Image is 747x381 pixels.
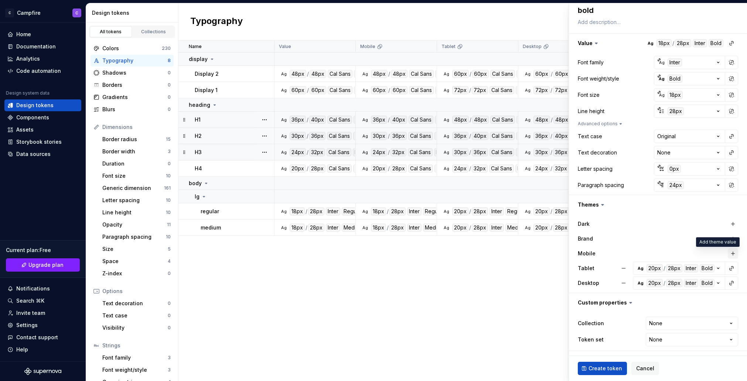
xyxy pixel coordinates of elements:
div: 3 [168,367,171,373]
div: 60px [290,86,306,94]
div: / [551,116,553,124]
div: 30px [371,132,387,140]
div: Ag [281,87,287,93]
div: Cal Sans [490,132,515,140]
div: 28px [309,164,325,173]
p: H2 [195,132,202,140]
div: 10 [166,197,171,203]
label: Dark [578,220,590,228]
div: 72px [472,86,488,94]
div: / [664,279,665,287]
div: Regular [516,86,538,94]
a: Blurs0 [91,103,174,115]
div: Shadows [102,69,168,76]
div: Design tokens [16,102,54,109]
div: 30px [533,148,550,156]
button: Notifications [4,283,81,295]
div: Add theme value [696,237,740,247]
div: Ag [525,133,531,139]
div: 10 [166,173,171,179]
div: Text decoration [578,149,617,156]
div: Ag [525,117,531,123]
div: Regular [353,132,376,140]
div: 28px [668,107,684,115]
div: Regular [354,86,376,94]
a: Border radius15 [99,133,174,145]
div: 0 [168,271,171,276]
div: / [550,148,552,156]
div: Ag [362,133,368,139]
div: Collections [135,29,172,35]
div: 60px [452,70,469,78]
a: Gradients0 [91,91,174,103]
div: Font family [578,59,604,66]
div: Regular [353,148,375,156]
div: 48px [533,116,550,124]
div: 36px [533,132,550,140]
button: Cancel [631,362,659,375]
div: / [307,148,308,156]
div: Font weight/style [102,366,168,374]
div: Font family [102,354,168,361]
p: Name [189,44,202,50]
div: / [307,86,309,94]
div: 11 [167,222,171,228]
div: Font size [578,91,600,99]
div: 72px [533,86,550,94]
div: / [469,86,471,94]
div: Ag [443,208,449,214]
div: Ag [525,166,531,171]
div: Gradients [102,93,168,101]
div: Ag [443,225,449,231]
div: 60px [533,70,550,78]
div: 28px [666,264,682,272]
a: Visibility0 [99,322,174,334]
a: Components [4,112,81,123]
div: Ag [525,71,531,77]
button: 24px [654,178,725,192]
div: Cal Sans [409,86,434,94]
a: Font family3 [99,352,174,364]
a: Generic dimension161 [99,182,174,194]
div: Opacity [102,221,167,228]
div: 32px [390,148,406,156]
div: 161 [164,185,171,191]
div: / [388,148,390,156]
button: AgInter [654,56,725,69]
a: Design tokens [4,99,81,111]
button: AgBold [654,72,725,85]
div: 48px [290,70,306,78]
div: Inter [684,279,698,287]
div: Ag [525,149,531,155]
div: 32px [309,148,325,156]
div: / [307,116,308,124]
a: Code automation [4,65,81,77]
label: Token set [578,336,604,343]
div: Ag [362,117,368,123]
div: Ag [281,225,287,231]
div: Search ⌘K [16,297,44,305]
div: Line height [102,209,166,216]
div: 3 [168,355,171,361]
a: Font weight/style3 [99,364,174,376]
div: Ag [638,280,644,286]
div: 48px [452,116,469,124]
div: 24px [668,181,684,189]
div: Analytics [16,55,40,62]
label: Mobile [578,250,596,257]
div: Cal Sans [490,86,514,94]
div: / [469,148,471,156]
button: Create token [578,362,627,375]
div: Components [16,114,49,121]
div: / [470,116,471,124]
div: 40px [472,132,488,140]
div: Ag [443,71,449,77]
div: 40px [309,116,326,124]
div: Space [102,258,168,265]
div: 36px [553,148,569,156]
label: Tablet [578,265,594,272]
p: Desktop [523,44,542,50]
div: 40px [553,132,570,140]
div: 30px [452,148,468,156]
div: Z-index [102,270,168,277]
